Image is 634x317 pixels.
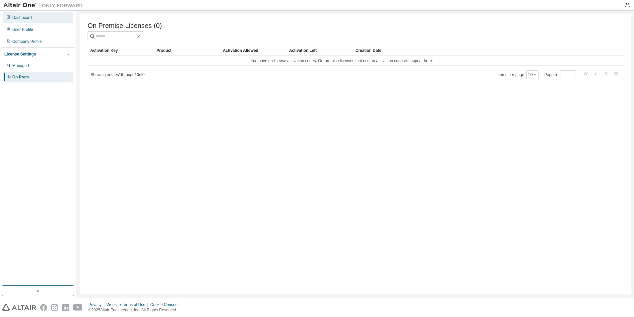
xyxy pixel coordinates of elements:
div: Company Profile [12,39,42,44]
img: youtube.svg [73,304,83,311]
img: facebook.svg [40,304,47,311]
img: linkedin.svg [62,304,69,311]
td: You have no license activation codes. On-premise licenses that use an activation code will appear... [88,56,596,66]
div: Privacy [89,302,106,307]
button: 10 [528,72,537,77]
div: Activation Key [90,45,151,56]
div: Activation Left [289,45,350,56]
span: Page n. [544,70,576,79]
div: License Settings [4,52,36,57]
div: Dashboard [12,15,32,20]
img: instagram.svg [51,304,58,311]
span: On Premise Licenses (0) [88,22,162,30]
div: Product [157,45,218,56]
img: altair_logo.svg [2,304,36,311]
div: Managed [12,63,29,68]
span: Showing entries 1 through 10 of 0 [91,72,145,77]
div: Creation Date [355,45,594,56]
div: Cookie Consent [150,302,182,307]
div: On Prem [12,74,29,80]
img: Altair One [3,2,86,9]
div: Activation Allowed [223,45,284,56]
p: © 2025 Altair Engineering, Inc. All Rights Reserved. [89,307,183,313]
div: User Profile [12,27,33,32]
span: Items per page [498,70,539,79]
div: Website Terms of Use [106,302,150,307]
